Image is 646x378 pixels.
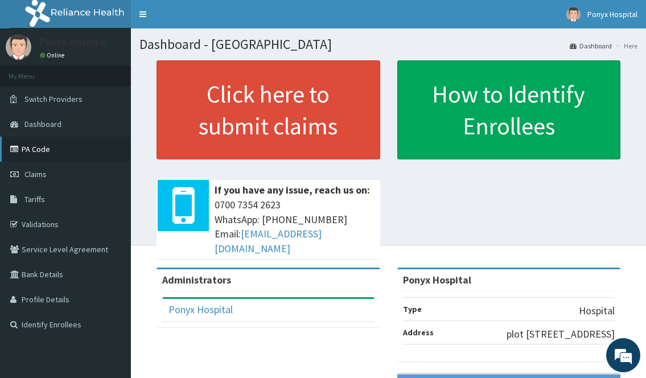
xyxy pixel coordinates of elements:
[215,227,322,255] a: [EMAIL_ADDRESS][DOMAIN_NAME]
[59,64,191,79] div: Chat with us now
[24,94,83,104] span: Switch Providers
[403,273,471,286] strong: Ponyx Hospital
[403,327,434,338] b: Address
[187,6,214,33] div: Minimize live chat window
[24,194,45,204] span: Tariffs
[6,254,217,294] textarea: Type your message and hit 'Enter'
[24,169,47,179] span: Claims
[139,37,637,52] h1: Dashboard - [GEOGRAPHIC_DATA]
[507,327,615,342] p: plot [STREET_ADDRESS]
[215,183,370,196] b: If you have any issue, reach us on:
[6,34,31,60] img: User Image
[403,304,422,314] b: Type
[157,60,380,159] a: Click here to submit claims
[397,60,621,159] a: How to Identify Enrollees
[215,198,375,256] span: 0700 7354 2623 WhatsApp: [PHONE_NUMBER] Email:
[40,37,107,47] p: Ponyx Hospital
[21,57,46,85] img: d_794563401_company_1708531726252_794563401
[40,51,67,59] a: Online
[579,303,615,318] p: Hospital
[566,7,581,22] img: User Image
[66,115,157,230] span: We're online!
[570,41,612,51] a: Dashboard
[24,119,61,129] span: Dashboard
[162,273,231,286] b: Administrators
[587,9,637,19] span: Ponyx Hospital
[168,303,233,316] a: Ponyx Hospital
[613,41,637,51] li: Here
